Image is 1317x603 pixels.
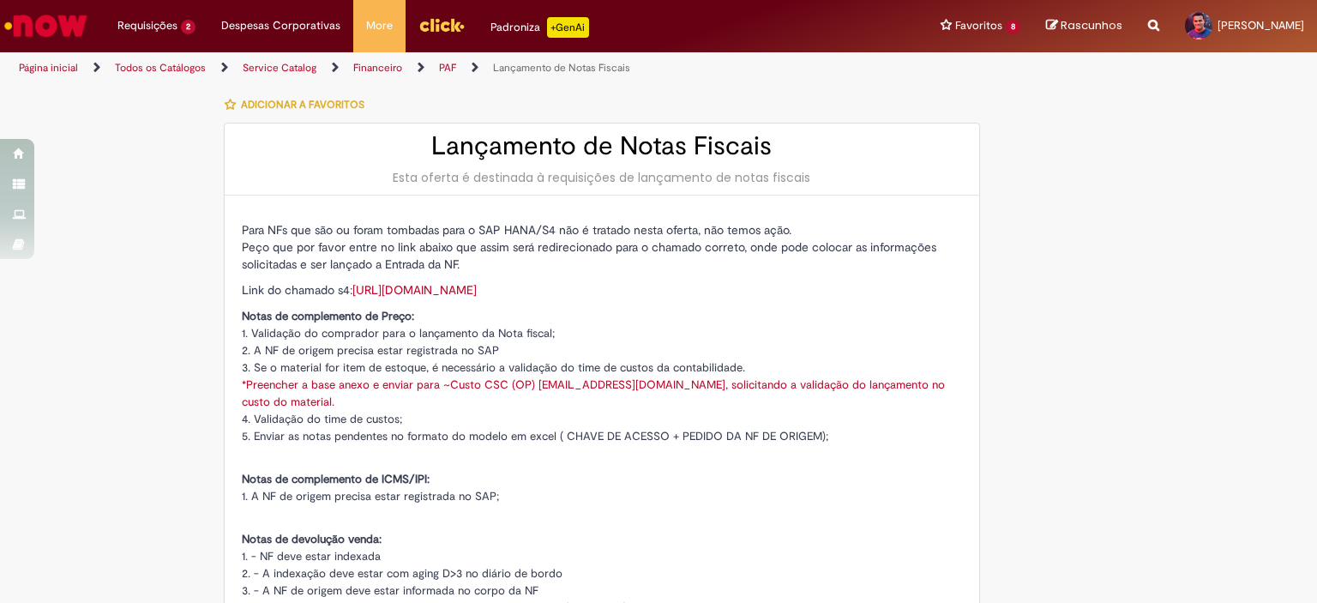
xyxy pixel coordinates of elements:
[243,61,316,75] a: Service Catalog
[242,309,414,323] span: Notas de complemento de Preço:
[1218,18,1304,33] span: [PERSON_NAME]
[241,98,364,112] span: Adicionar a Favoritos
[242,549,381,564] span: 1. - NF deve estar indexada
[221,17,340,34] span: Despesas Corporativas
[242,360,745,375] span: 3. Se o material for item de estoque, é necessário a validação do time de custos da contabilidade.
[1046,18,1122,34] a: Rascunhos
[13,52,865,84] ul: Trilhas de página
[352,282,477,298] a: [URL][DOMAIN_NAME]
[1006,20,1020,34] span: 8
[242,489,499,504] span: 1. A NF de origem precisa estar registrada no SAP;
[242,532,382,546] span: Notas de devolução venda:
[242,326,555,341] span: 1. Validação do comprador para o lançamento da Nota fiscal;
[418,12,465,38] img: click_logo_yellow_360x200.png
[242,412,402,426] span: 4. Validação do time de custos;
[115,61,206,75] a: Todos os Catálogos
[490,17,589,38] div: Padroniza
[242,221,962,273] p: Para NFs que são ou foram tombadas para o SAP HANA/S4 não é tratado nesta oferta, não temos ação....
[117,17,177,34] span: Requisições
[242,132,962,160] h2: Lançamento de Notas Fiscais
[242,343,499,358] span: 2. A NF de origem precisa estar registrada no SAP
[181,20,195,34] span: 2
[242,472,430,486] span: Notas de complemento de ICMS/IPI:
[224,87,374,123] button: Adicionar a Favoritos
[2,9,90,43] img: ServiceNow
[242,169,962,186] div: Esta oferta é destinada à requisições de lançamento de notas fiscais
[19,61,78,75] a: Página inicial
[493,61,630,75] a: Lançamento de Notas Fiscais
[547,17,589,38] p: +GenAi
[242,429,828,443] span: 5. Enviar as notas pendentes no formato do modelo em excel ( CHAVE DE ACESSO + PEDIDO DA NF DE OR...
[242,566,562,581] span: 2. - A indexação deve estar com aging D>3 no diário de bordo
[1061,17,1122,33] span: Rascunhos
[242,377,945,409] a: *Preencher a base anexo e enviar para ~Custo CSC (OP) [EMAIL_ADDRESS][DOMAIN_NAME], solicitando a...
[366,17,393,34] span: More
[242,281,962,298] p: Link do chamado s4:
[353,61,402,75] a: Financeiro
[242,583,538,598] span: 3. - A NF de origem deve estar informada no corpo da NF
[955,17,1002,34] span: Favoritos
[439,61,456,75] a: PAF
